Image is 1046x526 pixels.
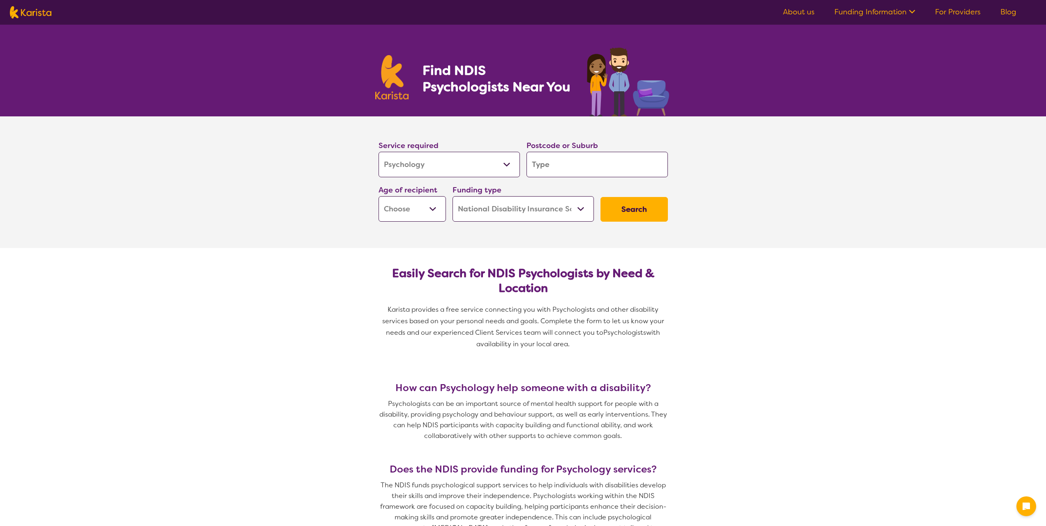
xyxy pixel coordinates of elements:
[935,7,981,17] a: For Providers
[375,463,671,475] h3: Does the NDIS provide funding for Psychology services?
[382,305,666,337] span: Karista provides a free service connecting you with Psychologists and other disability services b...
[1000,7,1016,17] a: Blog
[375,399,671,441] p: Psychologists can be an important source of mental health support for people with a disability, p...
[526,141,598,151] label: Postcode or Suburb
[379,185,437,195] label: Age of recipient
[526,152,668,177] input: Type
[783,7,815,17] a: About us
[385,266,661,296] h2: Easily Search for NDIS Psychologists by Need & Location
[10,6,51,19] img: Karista logo
[379,141,439,151] label: Service required
[375,55,409,100] img: Karista logo
[834,7,915,17] a: Funding Information
[375,382,671,394] h3: How can Psychology help someone with a disability?
[453,185,501,195] label: Funding type
[423,62,575,95] h1: Find NDIS Psychologists Near You
[584,44,671,116] img: psychology
[600,197,668,222] button: Search
[603,328,646,337] span: Psychologists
